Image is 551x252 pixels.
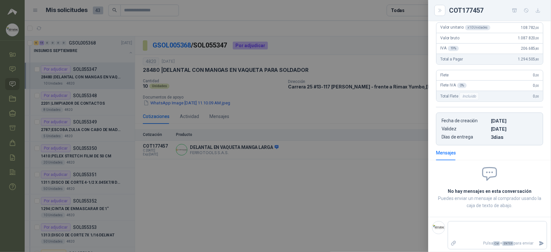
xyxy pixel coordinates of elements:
[440,73,449,77] span: Flete
[502,241,514,246] span: ENTER
[436,195,543,209] p: Puedes enviar un mensaje al comprador usando la caja de texto de abajo.
[448,46,459,51] div: 19 %
[491,126,538,132] p: [DATE]
[493,241,500,246] span: Ctrl
[449,5,543,16] div: COT177457
[535,73,539,77] span: ,00
[459,92,479,100] div: Incluido
[442,134,488,140] p: Días de entrega
[436,149,456,156] div: Mensajes
[535,36,539,40] span: ,00
[533,94,539,99] span: 0
[491,134,538,140] p: 3 dias
[448,238,459,249] label: Adjuntar archivos
[518,36,539,40] span: 1.087.820
[536,238,547,249] button: Enviar
[535,84,539,87] span: ,00
[521,46,539,51] span: 206.685
[440,92,480,100] span: Total Flete
[521,25,539,30] span: 108.782
[535,58,539,61] span: ,80
[440,46,459,51] span: IVA
[459,238,536,249] p: Pulsa + para enviar
[442,118,488,124] p: Fecha de creación
[491,118,538,124] p: [DATE]
[436,188,543,195] h2: No hay mensajes en esta conversación
[535,47,539,50] span: ,80
[533,73,539,77] span: 0
[535,95,539,98] span: ,00
[440,57,463,61] span: Total a Pagar
[432,221,445,234] img: Company Logo
[457,83,467,88] div: 0 %
[440,36,459,40] span: Valor bruto
[440,83,467,88] span: Flete IVA
[518,57,539,61] span: 1.294.505
[465,25,490,30] div: x 10 Unidades
[442,126,488,132] p: Validez
[535,26,539,30] span: ,00
[436,7,444,14] button: Close
[440,25,490,30] span: Valor unitario
[533,83,539,88] span: 0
